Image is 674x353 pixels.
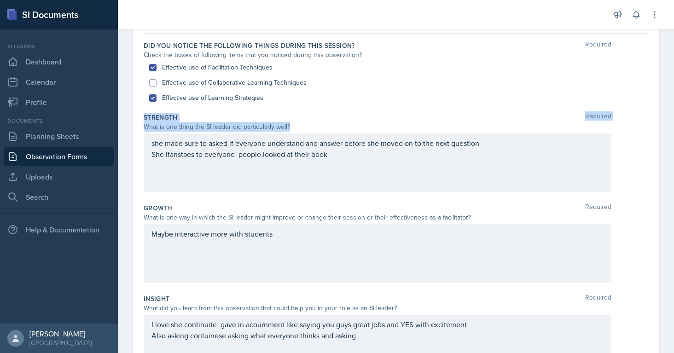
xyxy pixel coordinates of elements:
[144,203,173,213] label: Growth
[151,138,604,149] p: she made sure to asked if everyone understand and answer before she moved on to the next question
[162,93,263,103] label: Effective use of Learning Strategies
[144,50,611,60] div: Check the boxes of following items that you noticed during this observation?
[144,122,611,132] div: What is one thing the SI leader did particularly well?
[585,41,611,50] span: Required
[162,78,307,87] label: Effective use of Collaborative Learning Techniques
[4,220,114,239] div: Help & Documentation
[4,147,114,166] a: Observation Forms
[4,188,114,206] a: Search
[585,203,611,213] span: Required
[4,42,114,51] div: Si leader
[4,168,114,186] a: Uploads
[151,228,604,239] p: Maybe interactive more with students
[585,294,611,303] span: Required
[151,330,604,341] p: Also asking contuinese asking what everyone thinks and asking
[4,73,114,91] a: Calendar
[151,319,604,330] p: I love she continuite gave in acournment like saying you guys great jobs and YES with excitement
[29,338,92,347] div: [GEOGRAPHIC_DATA]
[144,303,611,313] div: What did you learn from this observation that could help you in your role as an SI leader?
[585,113,611,122] span: Required
[4,127,114,145] a: Planning Sheets
[144,113,178,122] label: Strength
[4,117,114,125] div: Documents
[29,329,92,338] div: [PERSON_NAME]
[144,213,611,222] div: What is one way in which the SI leader might improve or change their session or their effectivene...
[4,52,114,71] a: Dashboard
[162,63,273,72] label: Effective use of Facilitation Techniques
[4,93,114,111] a: Profile
[144,41,355,50] label: Did you notice the following things during this session?
[144,294,169,303] label: Insight
[151,149,604,160] p: She ifanstaes to everyone people looked at their book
